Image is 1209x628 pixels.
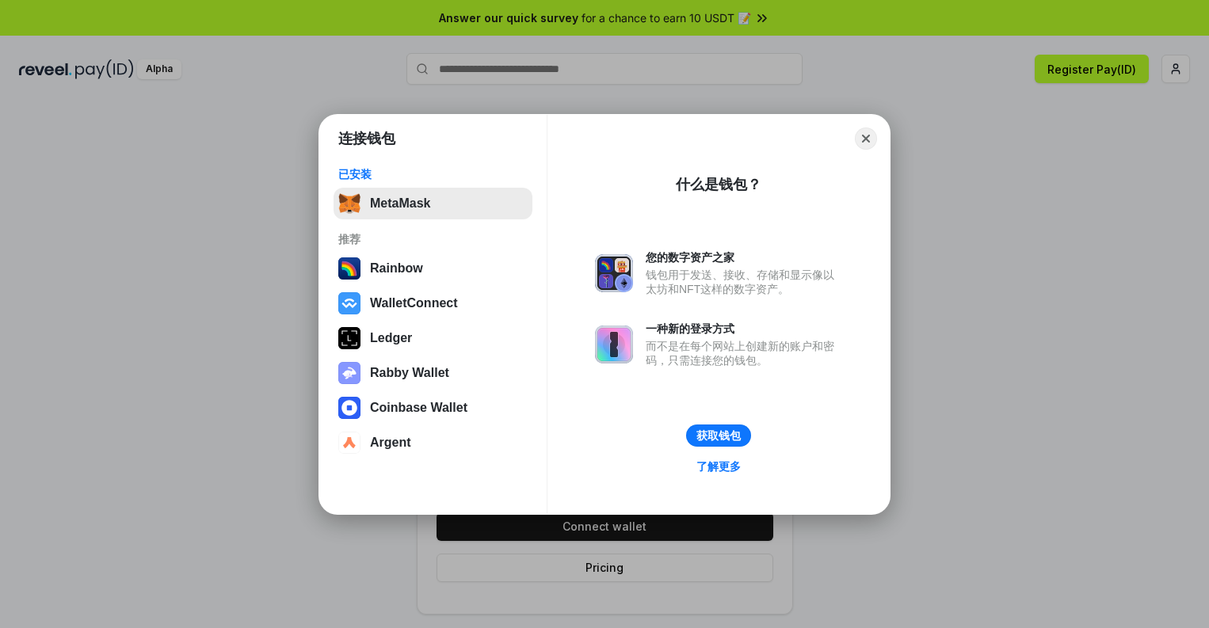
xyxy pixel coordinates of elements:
img: svg+xml,%3Csvg%20width%3D%2228%22%20height%3D%2228%22%20viewBox%3D%220%200%2028%2028%22%20fill%3D... [338,397,360,419]
button: Coinbase Wallet [334,392,532,424]
img: svg+xml,%3Csvg%20xmlns%3D%22http%3A%2F%2Fwww.w3.org%2F2000%2Fsvg%22%20fill%3D%22none%22%20viewBox... [595,254,633,292]
div: 什么是钱包？ [676,175,761,194]
div: 获取钱包 [696,428,741,443]
button: WalletConnect [334,287,532,319]
div: Ledger [370,331,412,345]
div: 钱包用于发送、接收、存储和显示像以太坊和NFT这样的数字资产。 [646,268,842,296]
img: svg+xml,%3Csvg%20width%3D%22120%22%20height%3D%22120%22%20viewBox%3D%220%200%20120%20120%22%20fil... [338,257,360,280]
button: MetaMask [334,188,532,219]
button: Ledger [334,322,532,354]
button: Close [855,128,877,150]
a: 了解更多 [687,456,750,477]
div: MetaMask [370,196,430,211]
button: 获取钱包 [686,424,751,447]
img: svg+xml,%3Csvg%20fill%3D%22none%22%20height%3D%2233%22%20viewBox%3D%220%200%2035%2033%22%20width%... [338,192,360,215]
div: 推荐 [338,232,528,246]
div: 您的数字资产之家 [646,250,842,265]
div: 已安装 [338,167,528,181]
div: Rainbow [370,261,423,276]
img: svg+xml,%3Csvg%20xmlns%3D%22http%3A%2F%2Fwww.w3.org%2F2000%2Fsvg%22%20fill%3D%22none%22%20viewBox... [338,362,360,384]
div: 一种新的登录方式 [646,322,842,336]
div: Rabby Wallet [370,366,449,380]
div: 而不是在每个网站上创建新的账户和密码，只需连接您的钱包。 [646,339,842,367]
h1: 连接钱包 [338,129,395,148]
div: Argent [370,436,411,450]
div: Coinbase Wallet [370,401,467,415]
img: svg+xml,%3Csvg%20width%3D%2228%22%20height%3D%2228%22%20viewBox%3D%220%200%2028%2028%22%20fill%3D... [338,432,360,454]
button: Argent [334,427,532,459]
img: svg+xml,%3Csvg%20xmlns%3D%22http%3A%2F%2Fwww.w3.org%2F2000%2Fsvg%22%20width%3D%2228%22%20height%3... [338,327,360,349]
button: Rabby Wallet [334,357,532,389]
div: WalletConnect [370,296,458,310]
img: svg+xml,%3Csvg%20width%3D%2228%22%20height%3D%2228%22%20viewBox%3D%220%200%2028%2028%22%20fill%3D... [338,292,360,314]
div: 了解更多 [696,459,741,474]
button: Rainbow [334,253,532,284]
img: svg+xml,%3Csvg%20xmlns%3D%22http%3A%2F%2Fwww.w3.org%2F2000%2Fsvg%22%20fill%3D%22none%22%20viewBox... [595,325,633,363]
